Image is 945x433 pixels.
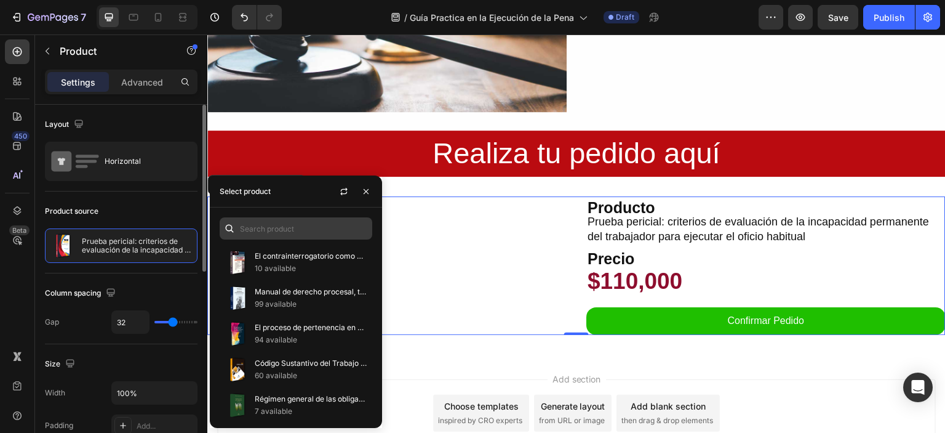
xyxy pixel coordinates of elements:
img: collections [225,286,250,310]
div: Beta [9,225,30,235]
p: 99 available [255,298,367,310]
p: Código Sustantivo del Trabajo Reforma laboral – Ley 2466 de 2025 [255,357,367,370]
span: Save [828,12,848,23]
span: Guía Practica en la Ejecución de la Pena [410,11,574,24]
div: Column spacing [45,285,118,302]
span: then drag & drop elements [414,381,506,392]
img: collections [225,250,250,275]
h1: Prueba pericial: criterios de evaluación de la incapacidad permanente del trabajador para ejecuta... [379,179,738,211]
iframe: Design area [207,34,945,433]
p: Advanced [121,76,163,89]
p: 94 available [255,334,367,346]
p: 60 available [255,370,367,382]
div: Publish [874,11,904,24]
div: Layout [45,116,86,133]
div: Generate layout [333,365,398,378]
p: 7 [81,10,86,25]
img: collections [225,393,250,418]
div: Select product [220,186,271,197]
button: Confirmar Pedido [379,273,738,301]
p: Manual de derecho procesal, teoría general del proceso [255,286,367,298]
button: 7 [5,5,92,30]
span: Add section [340,338,399,351]
p: Precio [380,214,737,235]
input: Auto [112,311,149,333]
div: Product [15,145,48,156]
div: Horizontal [105,147,180,176]
span: Draft [616,12,634,23]
p: 7 available [255,405,367,418]
span: / [404,11,407,24]
img: collections [225,322,250,346]
p: Producto [380,163,737,184]
button: Publish [863,5,915,30]
div: 450 [12,131,30,141]
div: Product source [45,206,98,217]
span: from URL or image [332,381,397,392]
span: inspired by CRO experts [231,381,315,392]
input: Search in Settings & Advanced [220,217,372,240]
div: Add blank section [423,365,498,378]
div: Width [45,387,65,399]
p: El contrainterrogatorio como arma fundamental en el juzgamiento : teoría y práctica 2da edicion 2025 [255,250,367,262]
p: Régimen general de las obligaciones [255,393,367,405]
div: Padding [45,420,73,431]
div: Open Intercom Messenger [903,373,933,402]
img: collections [225,357,250,382]
div: Choose templates [237,365,311,378]
div: $110,000 [379,231,476,263]
div: Size [45,356,78,373]
input: Auto [112,382,197,404]
div: Undo/Redo [232,5,282,30]
div: Gap [45,317,59,328]
p: El proceso de pertenencia en el contexto colombiano [255,322,367,334]
button: Save [818,5,858,30]
div: Add... [137,421,194,432]
p: 10 available [255,262,367,275]
p: Settings [61,76,95,89]
p: Product [60,44,164,59]
div: Confirmar Pedido [520,278,597,296]
img: product feature img [50,233,75,258]
p: Prueba pericial: criterios de evaluación de la incapacidad permanente del trabajador para ejecuta... [82,237,192,254]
